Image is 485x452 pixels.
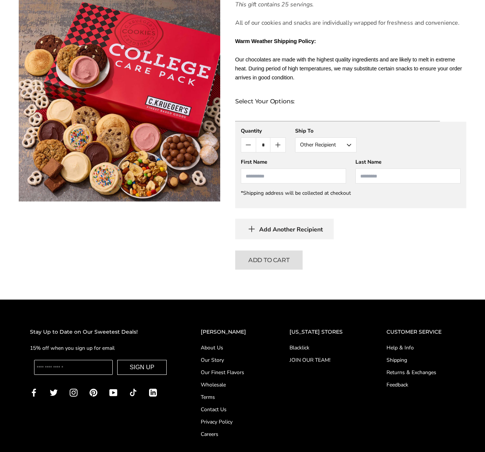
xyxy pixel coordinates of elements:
p: 15% off when you sign up for email [30,344,171,352]
a: Our Finest Flavors [201,368,260,376]
a: Privacy Policy [201,418,260,426]
a: Facebook [30,388,38,397]
div: Select Your Options: [235,97,466,106]
div: Last Name [355,158,461,166]
a: Our Story [201,356,260,364]
input: First Name [241,169,346,183]
iframe: Sign Up via Text for Offers [6,424,78,446]
span: Warm Weather Shipping Policy: [235,38,316,44]
div: Quantity [241,127,286,134]
p: All of our cookies and snacks are individually wrapped for freshness and convenience. [235,18,466,27]
a: LinkedIn [149,388,157,397]
input: Last Name [355,169,461,183]
div: *Shipping address will be collected at checkout [241,189,461,197]
a: About Us [201,344,260,352]
a: JOIN OUR TEAM! [290,356,356,364]
em: This gift contains 25 servings. [235,0,314,9]
a: Pinterest [90,388,97,397]
gfm-form: New recipient [235,122,466,208]
span: Our chocolates are made with the highest quality ingredients and are likely to melt in extreme he... [235,57,462,81]
a: Blacklick [290,344,356,352]
h2: [US_STATE] STORES [290,328,356,336]
input: Quantity [256,138,270,152]
a: Instagram [70,388,78,397]
div: Ship To [295,127,357,134]
a: Shipping [387,356,455,364]
a: TikTok [129,388,137,397]
h2: CUSTOMER SERVICE [387,328,455,336]
a: Contact Us [201,406,260,413]
div: First Name [241,158,346,166]
a: Help & Info [387,344,455,352]
a: Terms [201,393,260,401]
input: Enter your email [34,360,113,375]
h2: [PERSON_NAME] [201,328,260,336]
button: Other Recipient [295,137,357,152]
a: Feedback [387,381,455,389]
button: Count plus [270,138,285,152]
a: Twitter [50,388,58,397]
span: Add Another Recipient [259,226,323,233]
a: Careers [201,430,260,438]
button: SIGN UP [117,360,167,375]
a: Wholesale [201,381,260,389]
a: YouTube [109,388,117,397]
h2: Stay Up to Date on Our Sweetest Deals! [30,328,171,336]
button: Add To Cart [235,251,303,270]
button: Add Another Recipient [235,219,334,239]
a: Returns & Exchanges [387,368,455,376]
button: Count minus [241,138,256,152]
